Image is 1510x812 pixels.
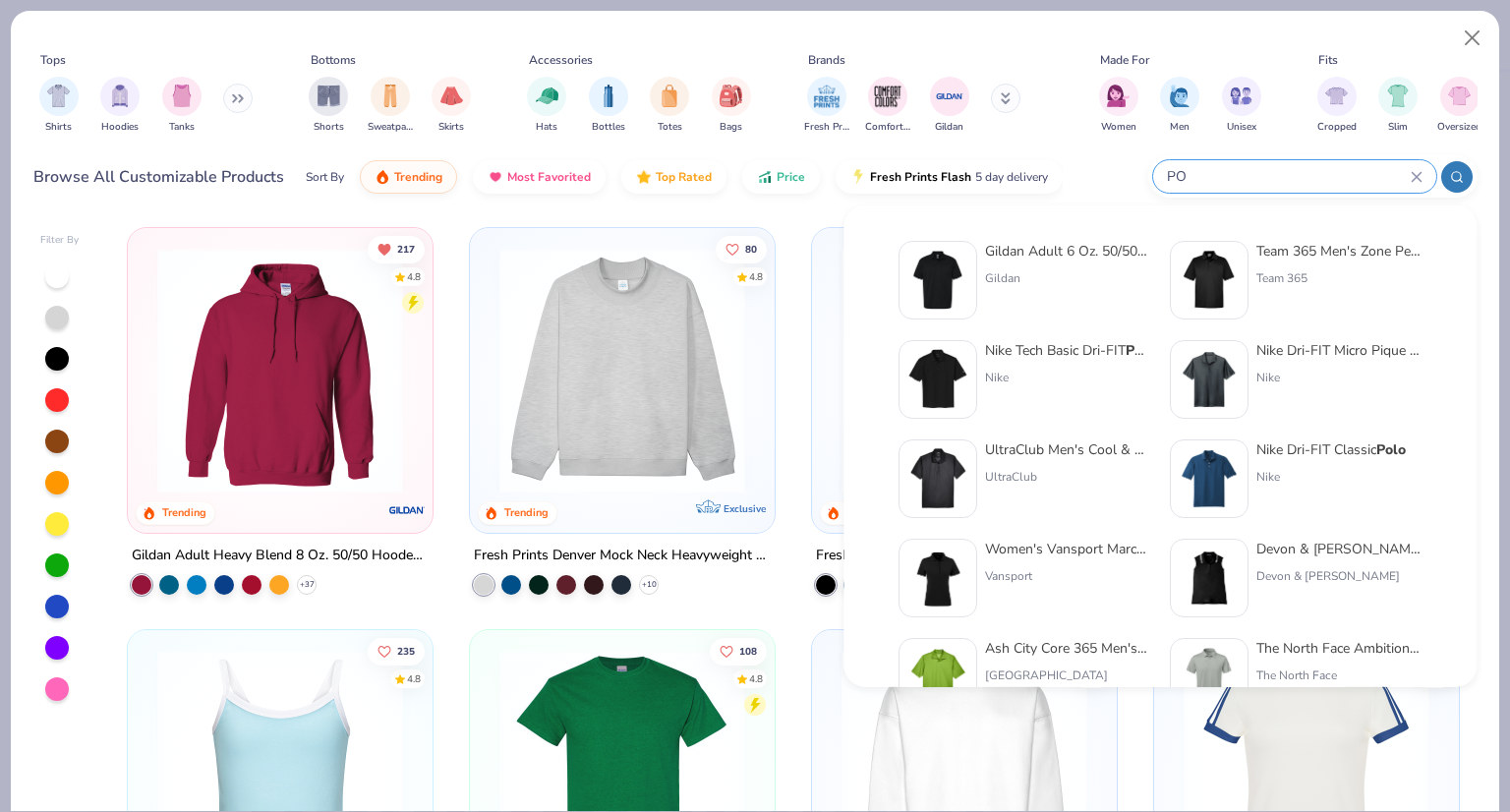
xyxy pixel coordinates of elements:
span: 108 [739,646,757,656]
strong: Polo [1376,440,1406,459]
span: Price [777,169,805,185]
div: The North Face Ambition [1256,638,1422,659]
span: Fresh Prints Flash [870,169,971,185]
span: Gildan [935,120,963,135]
button: filter button [1222,77,1261,135]
span: Sweatpants [368,120,413,135]
div: Nike [985,369,1150,386]
button: Unlike [369,235,426,262]
img: 58f3562e-1865-49f9-a059-47c567f7ec2e [907,250,968,311]
div: filter for Gildan [930,77,969,135]
button: Like [716,235,767,262]
img: Tanks Image [171,85,193,107]
button: Like [369,637,426,665]
div: filter for Hoodies [100,77,140,135]
div: Nike Dri-FIT Classic [1256,439,1406,460]
img: f5d85501-0dbb-4ee4-b115-c08fa3845d83 [490,248,755,493]
span: Tanks [169,120,195,135]
img: trending.gif [375,169,390,185]
span: + 10 [642,579,657,591]
img: flash.gif [850,169,866,185]
span: Women [1101,120,1136,135]
img: Bottles Image [598,85,619,107]
div: Sort By [306,168,344,186]
button: filter button [1160,77,1199,135]
div: filter for Unisex [1222,77,1261,135]
img: Women Image [1107,85,1130,107]
button: filter button [1099,77,1138,135]
div: Brands [808,51,845,69]
div: filter for Shorts [309,77,348,135]
div: Browse All Customizable Products [33,165,284,189]
span: 5 day delivery [975,166,1048,189]
div: filter for Totes [650,77,689,135]
img: 21fda654-1eb2-4c2c-b188-be26a870e180 [1179,349,1240,410]
img: 91acfc32-fd48-4d6b-bdad-a4c1a30ac3fc [832,248,1097,493]
div: Gildan [985,269,1150,287]
button: filter button [309,77,348,135]
span: Cropped [1317,120,1357,135]
button: filter button [1317,77,1357,135]
img: Bags Image [720,85,741,107]
img: Skirts Image [440,85,463,107]
div: [GEOGRAPHIC_DATA] [985,667,1150,684]
button: filter button [432,77,471,135]
div: Tops [40,51,66,69]
div: filter for Oversized [1437,77,1481,135]
img: Comfort Colors Image [873,82,902,111]
img: Shirts Image [47,85,70,107]
div: filter for Skirts [432,77,471,135]
div: 4.8 [749,269,763,284]
button: filter button [368,77,413,135]
span: Exclusive [724,502,766,515]
button: filter button [39,77,79,135]
span: Oversized [1437,120,1481,135]
div: Fits [1318,51,1338,69]
span: Top Rated [656,169,712,185]
img: 8e2bd841-e4e9-4593-a0fd-0b5ea633da3f [1179,250,1240,311]
span: + 37 [300,579,315,591]
button: filter button [930,77,969,135]
img: Gildan logo [387,491,427,530]
div: Team 365 Men's Zone Performance [1256,241,1422,261]
img: Gildan Image [935,82,964,111]
span: Most Favorited [507,169,591,185]
div: Gildan Adult Heavy Blend 8 Oz. 50/50 Hooded Sweatshirt [132,544,429,568]
span: Bottles [592,120,625,135]
div: Fresh Prints Denver Mock Neck Heavyweight Sweatshirt [474,544,771,568]
span: Unisex [1227,120,1256,135]
span: Fresh Prints [804,120,849,135]
div: Vansport [985,567,1150,585]
button: Close [1454,20,1491,57]
div: Filter By [40,233,80,248]
span: Hats [536,120,557,135]
div: Fresh Prints Boston Heavyweight Hoodie [816,544,1073,568]
button: Trending [360,160,457,194]
button: filter button [162,77,202,135]
div: Gildan Adult 6 Oz. 50/50 Jersey [985,241,1150,261]
div: Bottoms [311,51,356,69]
div: Devon & [PERSON_NAME] [1256,567,1422,585]
div: UltraClub Men's Cool & Dry Mesh Pique [985,439,1150,460]
span: Shirts [45,120,72,135]
div: Nike Tech Basic Dri-FIT [985,340,1150,361]
span: Comfort Colors [865,120,910,135]
button: filter button [650,77,689,135]
span: Skirts [438,120,464,135]
img: Totes Image [659,85,680,107]
div: Accessories [529,51,593,69]
img: Shorts Image [318,85,340,107]
div: filter for Comfort Colors [865,77,910,135]
div: filter for Slim [1378,77,1418,135]
span: Shorts [314,120,344,135]
img: TopRated.gif [636,169,652,185]
img: ccdf14fe-bf49-49bc-97bd-1be4dfdc7e24 [1179,647,1240,708]
div: Team 365 [1256,269,1422,287]
div: filter for Sweatpants [368,77,413,135]
div: filter for Cropped [1317,77,1357,135]
div: filter for Hats [527,77,566,135]
div: 4.8 [749,671,763,686]
div: 4.8 [408,671,422,686]
img: Fresh Prints Image [812,82,842,111]
div: filter for Shirts [39,77,79,135]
